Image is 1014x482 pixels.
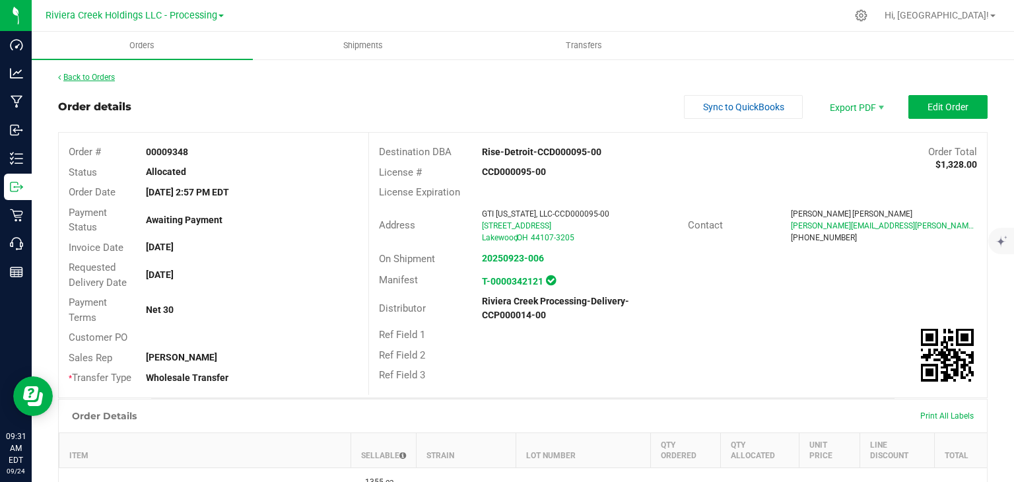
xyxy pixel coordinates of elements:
span: License Expiration [379,186,460,198]
a: 20250923-006 [482,253,544,263]
span: Distributor [379,302,426,314]
a: Back to Orders [58,73,115,82]
th: Lot Number [516,432,650,467]
iframe: Resource center [13,376,53,416]
strong: $1,328.00 [935,159,977,170]
span: Transfer Type [69,372,131,384]
span: Invoice Date [69,242,123,254]
inline-svg: Inbound [10,123,23,137]
a: Orders [32,32,253,59]
span: Destination DBA [379,146,452,158]
div: Order details [58,99,131,115]
span: Address [379,219,415,231]
span: License # [379,166,422,178]
span: On Shipment [379,253,435,265]
span: Ref Field 2 [379,349,425,361]
span: Order Date [69,186,116,198]
span: Payment Terms [69,296,107,324]
a: Shipments [253,32,474,59]
span: OH [517,233,528,242]
strong: Wholesale Transfer [146,372,228,383]
span: Orders [112,40,172,52]
span: Order Total [928,146,977,158]
span: Sales Rep [69,352,112,364]
inline-svg: Dashboard [10,38,23,52]
th: Item [59,432,351,467]
strong: Rise-Detroit-CCD000095-00 [482,147,601,157]
span: Edit Order [928,102,968,112]
strong: Awaiting Payment [146,215,222,225]
span: Print All Labels [920,411,974,421]
span: In Sync [546,273,556,287]
div: Manage settings [853,9,869,22]
strong: Allocated [146,166,186,177]
button: Sync to QuickBooks [684,95,803,119]
span: , [516,233,517,242]
th: Line Discount [860,432,934,467]
strong: [PERSON_NAME] [146,352,217,362]
span: Transfers [548,40,620,52]
inline-svg: Retail [10,209,23,222]
span: Sync to QuickBooks [703,102,784,112]
span: Requested Delivery Date [69,261,127,289]
li: Export PDF [816,95,895,119]
th: Strain [416,432,516,467]
th: Sellable [351,432,416,467]
span: Hi, [GEOGRAPHIC_DATA]! [885,10,989,20]
th: Qty Ordered [650,432,720,467]
span: [STREET_ADDRESS] [482,221,551,230]
th: Total [935,432,987,467]
span: [PHONE_NUMBER] [791,233,857,242]
inline-svg: Manufacturing [10,95,23,108]
th: Qty Allocated [720,432,799,467]
strong: Net 30 [146,304,174,315]
span: Contact [688,219,723,231]
strong: [DATE] 2:57 PM EDT [146,187,229,197]
inline-svg: Analytics [10,67,23,80]
inline-svg: Inventory [10,152,23,165]
inline-svg: Outbound [10,180,23,193]
span: GTI [US_STATE], LLC-CCD000095-00 [482,209,609,219]
p: 09:31 AM EDT [6,430,26,466]
span: Customer PO [69,331,127,343]
span: 44107-3205 [531,233,574,242]
strong: CCD000095-00 [482,166,546,177]
span: Lakewood [482,233,518,242]
a: Transfers [474,32,695,59]
th: Unit Price [799,432,860,467]
h1: Order Details [72,411,137,421]
span: Status [69,166,97,178]
span: [PERSON_NAME] [791,209,851,219]
span: Order # [69,146,101,158]
span: Shipments [325,40,401,52]
span: [PERSON_NAME] [852,209,912,219]
a: T-0000342121 [482,276,543,287]
strong: 00009348 [146,147,188,157]
inline-svg: Call Center [10,237,23,250]
strong: Riviera Creek Processing-Delivery-CCP000014-00 [482,296,629,320]
inline-svg: Reports [10,265,23,279]
strong: [DATE] [146,242,174,252]
p: 09/24 [6,466,26,476]
span: Manifest [379,274,418,286]
span: Ref Field 1 [379,329,425,341]
strong: [DATE] [146,269,174,280]
span: Ref Field 3 [379,369,425,381]
button: Edit Order [908,95,988,119]
span: Payment Status [69,207,107,234]
img: Scan me! [921,329,974,382]
span: Riviera Creek Holdings LLC - Processing [46,10,217,21]
qrcode: 00009348 [921,329,974,382]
